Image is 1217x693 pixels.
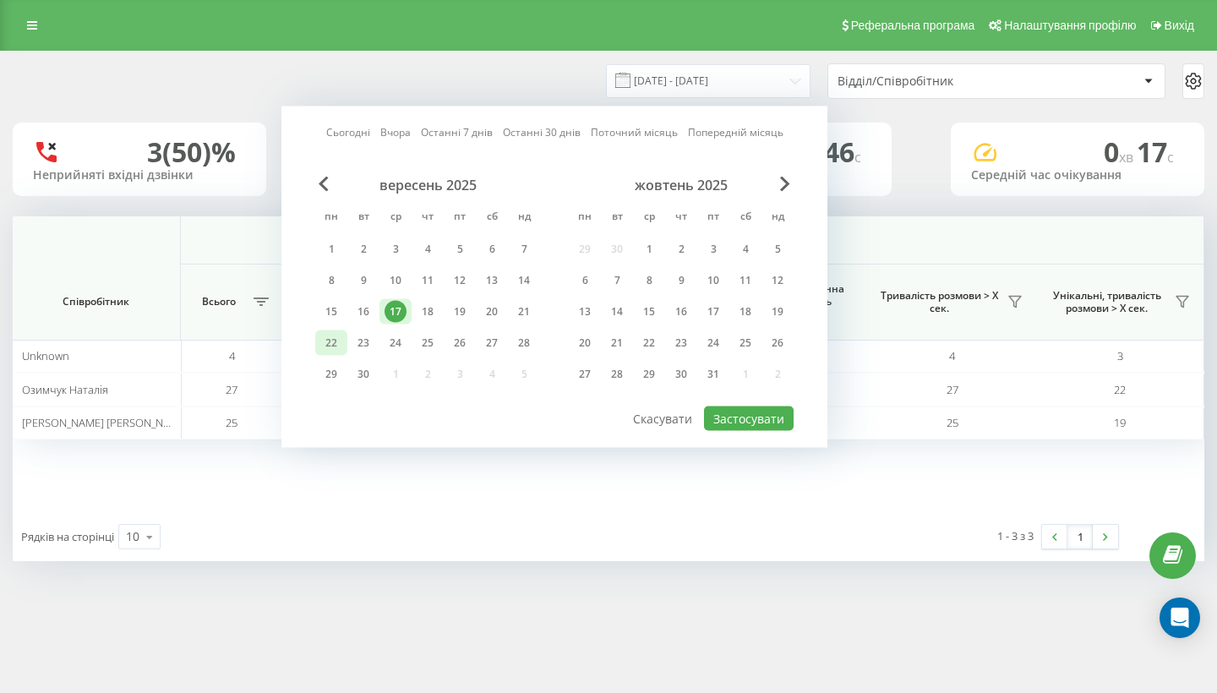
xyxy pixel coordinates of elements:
span: 25 [947,415,958,430]
span: 19 [1114,415,1126,430]
div: сб 20 вер 2025 р. [476,299,508,325]
span: c [1167,148,1174,166]
button: Скасувати [624,407,701,431]
div: 5 [449,238,471,260]
div: сб 18 жовт 2025 р. [729,299,761,325]
span: 27 [947,382,958,397]
span: Озимчук Наталія [22,382,108,397]
div: сб 13 вер 2025 р. [476,268,508,293]
div: Open Intercom Messenger [1160,598,1200,638]
div: сб 27 вер 2025 р. [476,330,508,356]
div: 27 [574,363,596,385]
div: 26 [767,332,789,354]
span: 4 [949,348,955,363]
span: Унікальні, тривалість розмови > Х сек. [1045,289,1169,315]
span: 4 [229,348,235,363]
div: 16 [352,301,374,323]
div: нд 7 вер 2025 р. [508,237,540,262]
div: ср 10 вер 2025 р. [379,268,412,293]
span: Налаштування профілю [1004,19,1136,32]
abbr: субота [479,205,505,231]
abbr: понеділок [319,205,344,231]
div: нд 28 вер 2025 р. [508,330,540,356]
div: 21 [606,332,628,354]
div: 8 [320,270,342,292]
div: пт 5 вер 2025 р. [444,237,476,262]
div: 26 [449,332,471,354]
div: пт 10 жовт 2025 р. [697,268,729,293]
div: пт 31 жовт 2025 р. [697,362,729,387]
div: ср 15 жовт 2025 р. [633,299,665,325]
div: 29 [638,363,660,385]
abbr: п’ятниця [447,205,472,231]
div: 17 [702,301,724,323]
div: пн 8 вер 2025 р. [315,268,347,293]
div: 12 [449,270,471,292]
div: чт 9 жовт 2025 р. [665,268,697,293]
a: 1 [1067,525,1093,548]
div: 18 [417,301,439,323]
div: вт 28 жовт 2025 р. [601,362,633,387]
div: 6 [481,238,503,260]
div: вересень 2025 [315,177,540,194]
a: Попередній місяць [688,124,783,140]
a: Останні 7 днів [421,124,493,140]
div: нд 19 жовт 2025 р. [761,299,794,325]
div: 4 [734,238,756,260]
div: пн 1 вер 2025 р. [315,237,347,262]
div: пн 15 вер 2025 р. [315,299,347,325]
div: 10 [702,270,724,292]
div: 11 [417,270,439,292]
div: пт 19 вер 2025 р. [444,299,476,325]
div: 22 [320,332,342,354]
span: 46 [824,134,861,170]
abbr: понеділок [572,205,598,231]
div: 30 [670,363,692,385]
div: пт 17 жовт 2025 р. [697,299,729,325]
div: 28 [513,332,535,354]
div: 27 [481,332,503,354]
div: чт 18 вер 2025 р. [412,299,444,325]
div: пт 3 жовт 2025 р. [697,237,729,262]
span: c [854,148,861,166]
div: чт 2 жовт 2025 р. [665,237,697,262]
div: 21 [513,301,535,323]
div: ср 17 вер 2025 р. [379,299,412,325]
abbr: п’ятниця [701,205,726,231]
div: 28 [606,363,628,385]
a: Сьогодні [326,124,370,140]
span: Рядків на сторінці [21,529,114,544]
div: 11 [734,270,756,292]
span: Unknown [22,348,69,363]
div: пн 20 жовт 2025 р. [569,330,601,356]
div: 15 [638,301,660,323]
div: сб 4 жовт 2025 р. [729,237,761,262]
div: 17 [385,301,407,323]
div: вт 30 вер 2025 р. [347,362,379,387]
div: 1 [320,238,342,260]
a: Поточний місяць [591,124,678,140]
div: Неприйняті вхідні дзвінки [33,168,246,183]
div: 2 [670,238,692,260]
div: 3 [702,238,724,260]
span: Всі дзвінки [239,233,1144,247]
div: 24 [702,332,724,354]
span: 3 [1117,348,1123,363]
div: пн 22 вер 2025 р. [315,330,347,356]
span: 27 [226,382,237,397]
div: пн 27 жовт 2025 р. [569,362,601,387]
span: Співробітник [29,295,164,308]
div: 8 [638,270,660,292]
div: Середній час очікування [971,168,1184,183]
div: сб 6 вер 2025 р. [476,237,508,262]
div: Відділ/Співробітник [838,74,1040,89]
div: 4 [417,238,439,260]
div: ср 24 вер 2025 р. [379,330,412,356]
div: 5 [767,238,789,260]
span: Previous Month [319,177,329,192]
div: ср 29 жовт 2025 р. [633,362,665,387]
span: Вихід [1165,19,1194,32]
div: 24 [385,332,407,354]
div: 31 [702,363,724,385]
abbr: четвер [415,205,440,231]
